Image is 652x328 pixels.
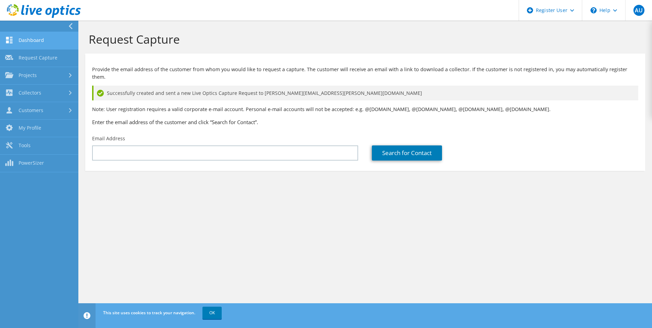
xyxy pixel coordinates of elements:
[89,32,638,46] h1: Request Capture
[92,135,125,142] label: Email Address
[372,145,442,161] a: Search for Contact
[107,89,422,97] span: Successfully created and sent a new Live Optics Capture Request to [PERSON_NAME][EMAIL_ADDRESS][P...
[92,118,638,126] h3: Enter the email address of the customer and click “Search for Contact”.
[633,5,644,16] span: AU
[590,7,597,13] svg: \n
[202,307,222,319] a: OK
[103,310,195,316] span: This site uses cookies to track your navigation.
[92,66,638,81] p: Provide the email address of the customer from whom you would like to request a capture. The cust...
[92,106,638,113] p: Note: User registration requires a valid corporate e-mail account. Personal e-mail accounts will ...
